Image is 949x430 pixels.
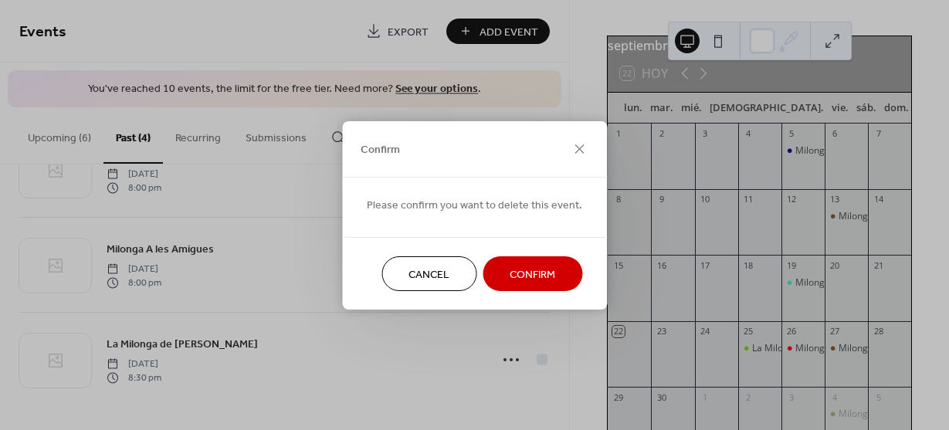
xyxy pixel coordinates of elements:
[361,142,400,158] span: Confirm
[510,266,555,283] span: Confirm
[381,256,476,291] button: Cancel
[367,197,582,213] span: Please confirm you want to delete this event.
[408,266,449,283] span: Cancel
[483,256,582,291] button: Confirm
